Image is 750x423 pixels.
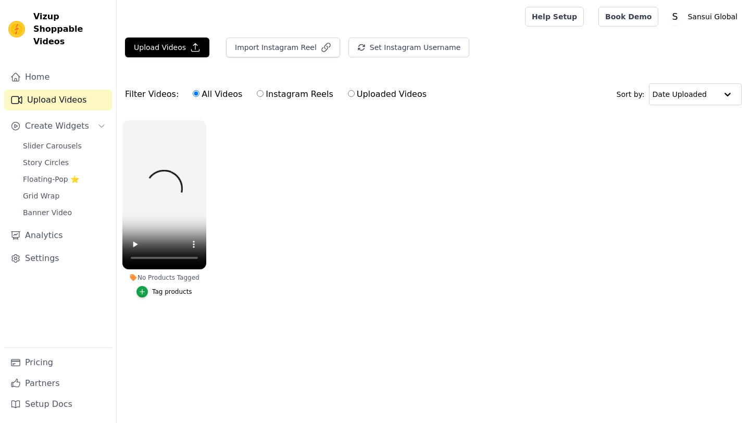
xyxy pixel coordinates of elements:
label: All Videos [192,88,243,101]
button: Tag products [136,286,192,297]
img: Vizup [8,21,25,38]
a: Home [4,67,112,88]
input: All Videos [193,90,199,97]
a: Settings [4,248,112,269]
div: Sort by: [617,83,742,105]
input: Instagram Reels [257,90,264,97]
button: Upload Videos [125,38,209,57]
button: Set Instagram Username [348,38,469,57]
a: Analytics [4,225,112,246]
a: Help Setup [525,7,584,27]
a: Banner Video [17,205,112,220]
input: Uploaded Videos [348,90,355,97]
div: Tag products [152,288,192,296]
button: Create Widgets [4,116,112,136]
div: No Products Tagged [122,273,206,282]
span: Slider Carousels [23,141,82,151]
a: Upload Videos [4,90,112,110]
span: Vizup Shoppable Videos [33,10,108,48]
button: Import Instagram Reel [226,38,340,57]
span: Create Widgets [25,120,89,132]
label: Instagram Reels [256,88,333,101]
a: Setup Docs [4,394,112,415]
a: Grid Wrap [17,189,112,203]
a: Book Demo [598,7,658,27]
text: S [672,11,678,22]
span: Story Circles [23,157,69,168]
a: Floating-Pop ⭐ [17,172,112,186]
a: Story Circles [17,155,112,170]
span: Floating-Pop ⭐ [23,174,79,184]
span: Grid Wrap [23,191,59,201]
a: Partners [4,373,112,394]
span: Banner Video [23,207,72,218]
label: Uploaded Videos [347,88,427,101]
p: Sansui Global [683,7,742,26]
a: Pricing [4,352,112,373]
div: Filter Videos: [125,82,432,106]
button: S Sansui Global [667,7,742,26]
a: Slider Carousels [17,139,112,153]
